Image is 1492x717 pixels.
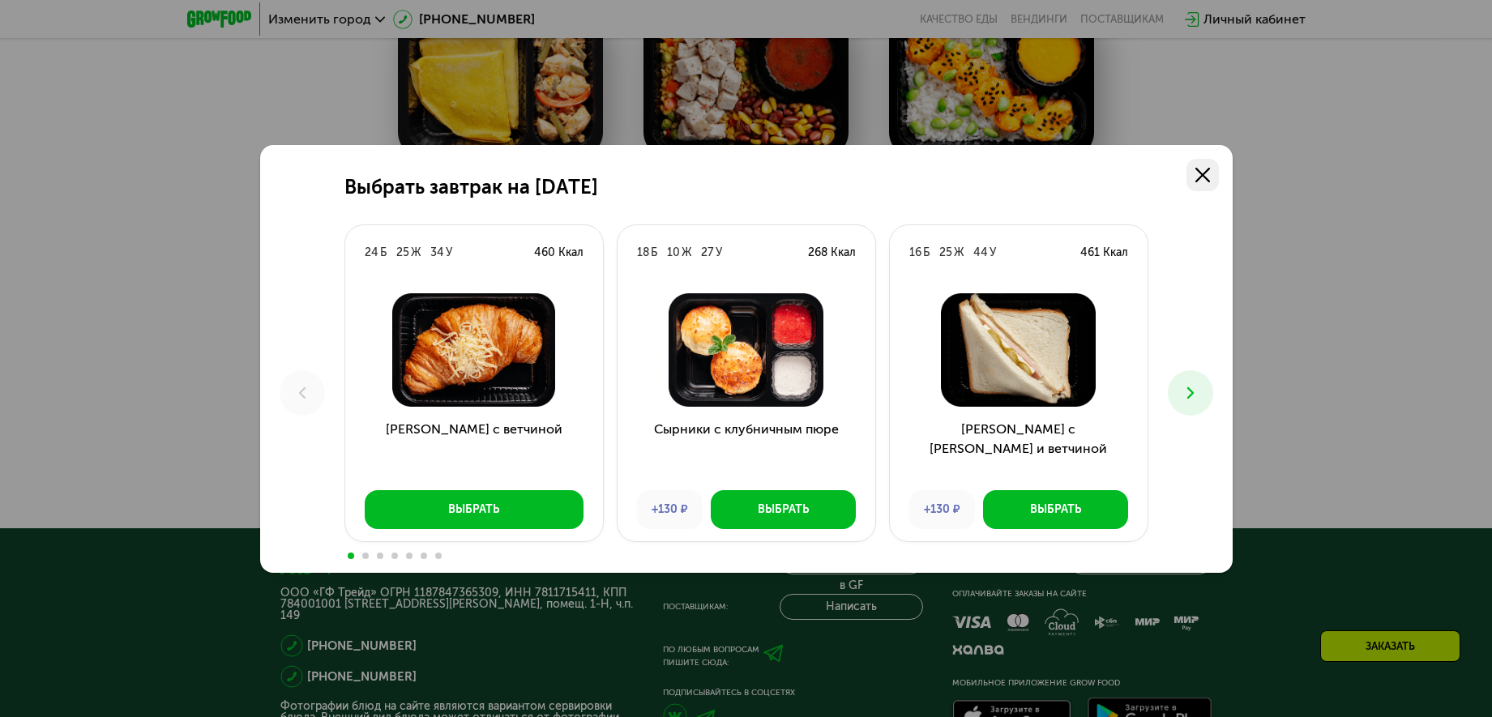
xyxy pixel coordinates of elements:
div: Б [651,245,657,261]
div: 25 [939,245,952,261]
div: 16 [909,245,921,261]
h3: [PERSON_NAME] с [PERSON_NAME] и ветчиной [890,420,1148,478]
div: 460 Ккал [534,245,584,261]
button: Выбрать [365,490,584,529]
div: 44 [973,245,988,261]
div: У [990,245,996,261]
div: Б [380,245,387,261]
h3: Сырники с клубничным пюре [618,420,875,478]
img: Круассан с ветчиной [358,293,590,407]
img: Сэндвич с сыром и ветчиной [903,293,1135,407]
div: Ж [954,245,964,261]
div: 27 [701,245,714,261]
div: +130 ₽ [909,490,975,529]
div: 18 [637,245,649,261]
div: У [446,245,452,261]
h3: [PERSON_NAME] с ветчиной [345,420,603,478]
div: 461 Ккал [1080,245,1128,261]
button: Выбрать [711,490,856,529]
div: +130 ₽ [637,490,703,529]
div: 10 [667,245,680,261]
div: Б [923,245,930,261]
div: 24 [365,245,378,261]
button: Выбрать [983,490,1128,529]
div: Ж [411,245,421,261]
div: 34 [430,245,444,261]
div: Выбрать [448,501,499,518]
div: Ж [682,245,691,261]
div: 268 Ккал [808,245,856,261]
div: Выбрать [1030,501,1081,518]
div: У [716,245,722,261]
div: 25 [396,245,409,261]
h2: Выбрать завтрак на [DATE] [344,176,598,198]
div: Выбрать [758,501,809,518]
img: Сырники с клубничным пюре [631,293,862,407]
